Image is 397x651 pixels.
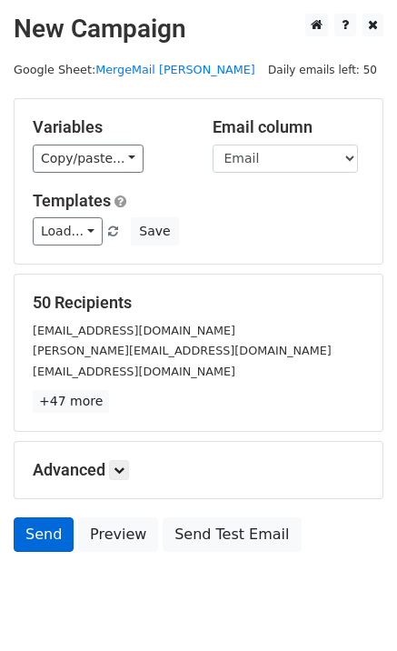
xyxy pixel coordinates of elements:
[33,324,235,337] small: [EMAIL_ADDRESS][DOMAIN_NAME]
[213,117,365,137] h5: Email column
[306,564,397,651] iframe: Chat Widget
[33,460,364,480] h5: Advanced
[14,14,383,45] h2: New Campaign
[262,60,383,80] span: Daily emails left: 50
[33,390,109,413] a: +47 more
[33,344,332,357] small: [PERSON_NAME][EMAIL_ADDRESS][DOMAIN_NAME]
[262,63,383,76] a: Daily emails left: 50
[14,63,255,76] small: Google Sheet:
[33,365,235,378] small: [EMAIL_ADDRESS][DOMAIN_NAME]
[14,517,74,552] a: Send
[33,293,364,313] h5: 50 Recipients
[33,191,111,210] a: Templates
[33,145,144,173] a: Copy/paste...
[33,217,103,245] a: Load...
[78,517,158,552] a: Preview
[163,517,301,552] a: Send Test Email
[131,217,178,245] button: Save
[95,63,255,76] a: MergeMail [PERSON_NAME]
[33,117,185,137] h5: Variables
